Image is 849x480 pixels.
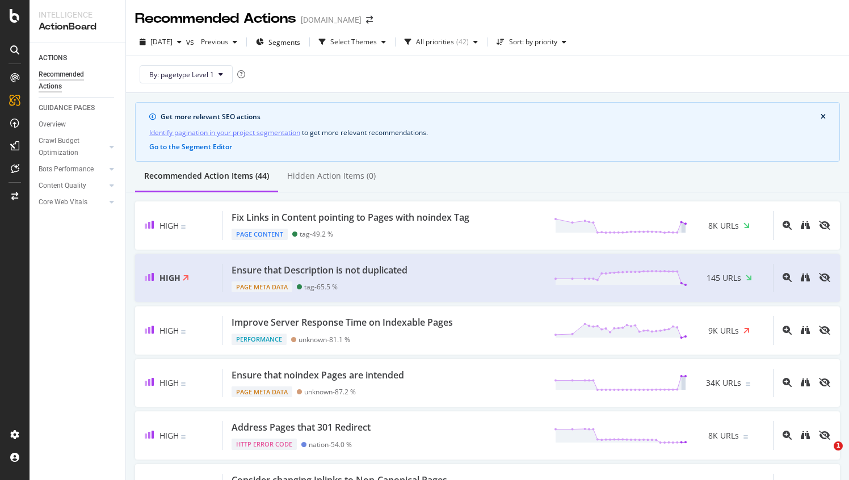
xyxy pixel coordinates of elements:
[708,325,739,336] span: 9K URLs
[801,378,810,387] div: binoculars
[309,440,352,449] div: nation - 54.0 %
[161,112,821,122] div: Get more relevant SEO actions
[39,52,117,64] a: ACTIONS
[232,369,404,382] div: Ensure that noindex Pages are intended
[149,143,232,151] button: Go to the Segment Editor
[708,430,739,441] span: 8K URLs
[706,377,741,389] span: 34K URLs
[299,335,350,344] div: unknown - 81.1 %
[39,69,117,92] a: Recommended Actions
[743,435,748,439] img: Equal
[819,431,830,440] div: eye-slash
[783,273,792,282] div: magnifying-glass-plus
[330,39,377,45] div: Select Themes
[783,221,792,230] div: magnifying-glass-plus
[801,272,810,283] a: binoculars
[39,135,106,159] a: Crawl Budget Optimization
[186,36,196,48] span: vs
[301,14,362,26] div: [DOMAIN_NAME]
[159,377,179,388] span: High
[801,325,810,336] a: binoculars
[232,264,407,277] div: Ensure that Description is not duplicated
[181,382,186,386] img: Equal
[39,196,87,208] div: Core Web Vitals
[181,435,186,439] img: Equal
[196,33,242,51] button: Previous
[39,69,107,92] div: Recommended Actions
[39,9,116,20] div: Intelligence
[456,39,469,45] div: ( 42 )
[232,439,297,450] div: HTTP Error Code
[181,225,186,229] img: Equal
[149,127,826,138] div: to get more relevant recommendations .
[834,441,843,450] span: 1
[783,378,792,387] div: magnifying-glass-plus
[39,102,117,114] a: GUIDANCE PAGES
[268,37,300,47] span: Segments
[135,9,296,28] div: Recommended Actions
[39,52,67,64] div: ACTIONS
[801,273,810,282] div: binoculars
[39,196,106,208] a: Core Web Vitals
[232,211,469,224] div: Fix Links in Content pointing to Pages with noindex Tag
[810,441,838,469] iframe: Intercom live chat
[232,334,287,345] div: Performance
[801,221,810,230] div: binoculars
[159,325,179,336] span: High
[819,221,830,230] div: eye-slash
[801,377,810,388] a: binoculars
[140,65,233,83] button: By: pagetype Level 1
[232,281,292,293] div: Page Meta Data
[159,272,180,283] span: High
[314,33,390,51] button: Select Themes
[801,220,810,231] a: binoculars
[746,382,750,386] img: Equal
[819,326,830,335] div: eye-slash
[39,102,95,114] div: GUIDANCE PAGES
[232,229,288,240] div: Page Content
[492,33,571,51] button: Sort: by priority
[783,431,792,440] div: magnifying-glass-plus
[196,37,228,47] span: Previous
[39,163,106,175] a: Bots Performance
[150,37,173,47] span: 2025 Aug. 31st
[400,33,482,51] button: All priorities(42)
[819,273,830,282] div: eye-slash
[135,33,186,51] button: [DATE]
[232,421,371,434] div: Address Pages that 301 Redirect
[135,102,840,162] div: info banner
[416,39,454,45] div: All priorities
[509,39,557,45] div: Sort: by priority
[366,16,373,24] div: arrow-right-arrow-left
[801,326,810,335] div: binoculars
[819,378,830,387] div: eye-slash
[149,70,214,79] span: By: pagetype Level 1
[144,170,269,182] div: Recommended Action Items (44)
[39,119,117,130] a: Overview
[304,283,338,291] div: tag - 65.5 %
[801,430,810,441] a: binoculars
[39,135,98,159] div: Crawl Budget Optimization
[304,388,356,396] div: unknown - 87.2 %
[159,430,179,441] span: High
[707,272,741,284] span: 145 URLs
[708,220,739,231] span: 8K URLs
[232,316,453,329] div: Improve Server Response Time on Indexable Pages
[300,230,333,238] div: tag - 49.2 %
[39,20,116,33] div: ActionBoard
[39,119,66,130] div: Overview
[287,170,376,182] div: Hidden Action Items (0)
[783,326,792,335] div: magnifying-glass-plus
[39,163,94,175] div: Bots Performance
[181,330,186,334] img: Equal
[39,180,86,192] div: Content Quality
[232,386,292,398] div: Page Meta Data
[159,220,179,231] span: High
[818,111,829,123] button: close banner
[149,127,300,138] a: Identify pagination in your project segmentation
[801,431,810,440] div: binoculars
[39,180,106,192] a: Content Quality
[251,33,305,51] button: Segments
